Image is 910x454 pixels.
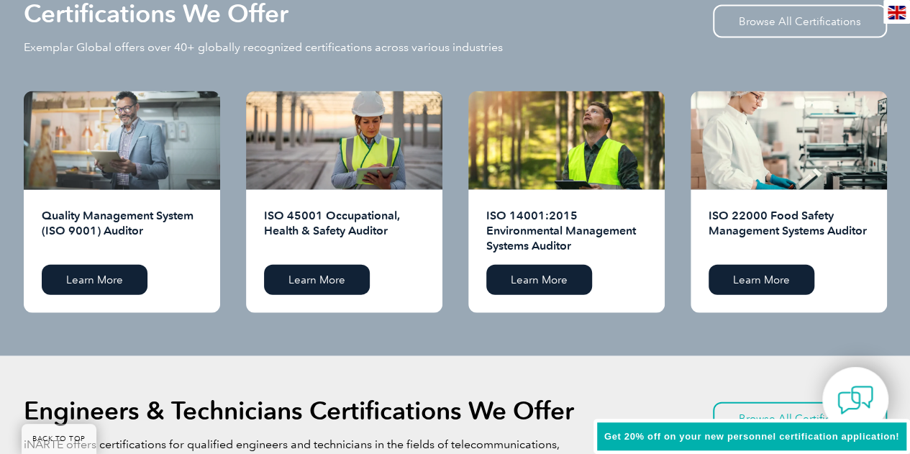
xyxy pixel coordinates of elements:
[837,382,873,418] img: contact-chat.png
[42,208,202,254] h2: Quality Management System (ISO 9001) Auditor
[888,6,906,19] img: en
[264,208,424,254] h2: ISO 45001 Occupational, Health & Safety Auditor
[713,402,887,435] a: Browse All Certifications
[709,265,814,295] a: Learn More
[713,5,887,38] a: Browse All Certifications
[486,265,592,295] a: Learn More
[604,431,899,442] span: Get 20% off on your new personnel certification application!
[264,265,370,295] a: Learn More
[24,40,503,55] p: Exemplar Global offers over 40+ globally recognized certifications across various industries
[709,208,869,254] h2: ISO 22000 Food Safety Management Systems Auditor
[486,208,647,254] h2: ISO 14001:2015 Environmental Management Systems Auditor
[24,399,574,422] h2: Engineers & Technicians Certifications We Offer
[22,424,96,454] a: BACK TO TOP
[24,2,288,25] h2: Certifications We Offer
[42,265,147,295] a: Learn More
